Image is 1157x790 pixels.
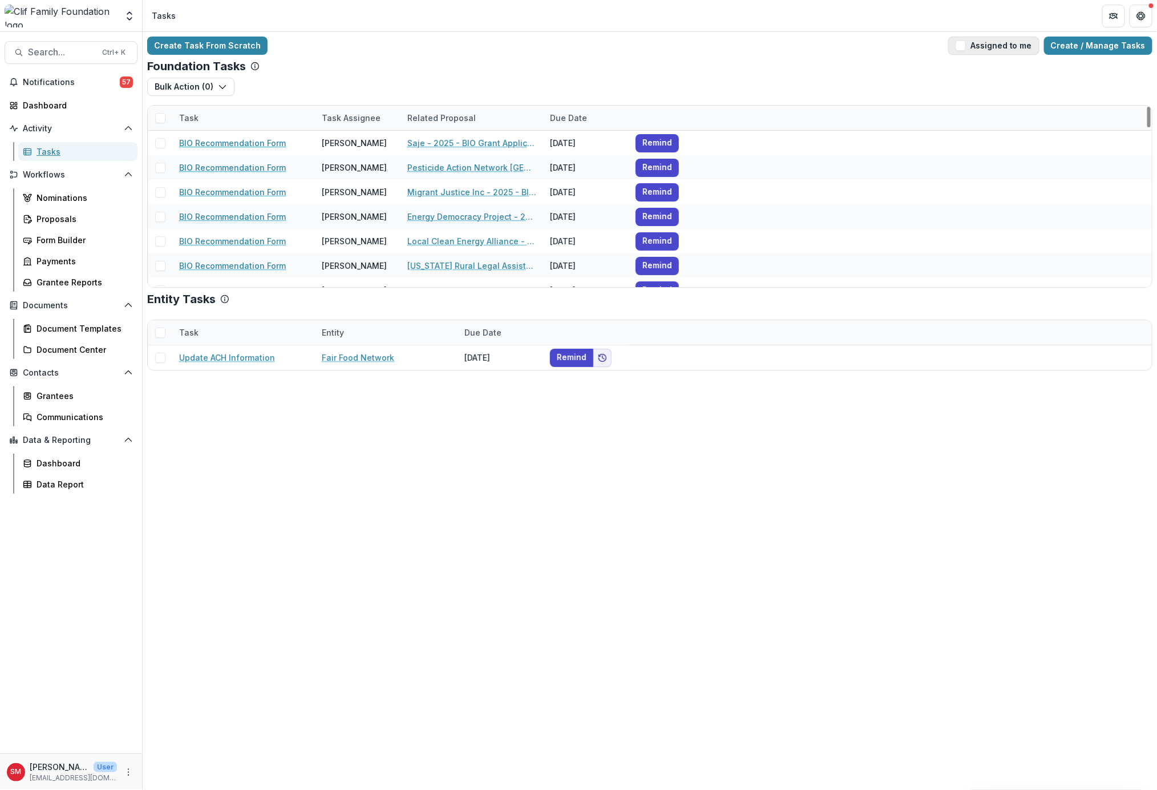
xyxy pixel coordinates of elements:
span: 57 [120,76,133,88]
img: Clif Family Foundation logo [5,5,117,27]
div: Task [172,106,315,130]
p: Foundation Tasks [147,59,246,73]
div: Related Proposal [400,112,483,124]
a: Fair Food Network [322,352,394,364]
a: Update ACH Information [179,352,275,364]
div: Dashboard [23,99,128,111]
div: Data Report [37,478,128,490]
div: Tasks [37,146,128,158]
div: [DATE] [543,204,629,229]
button: Open Workflows [5,166,137,184]
span: Search... [28,47,95,58]
div: Proposals [37,213,128,225]
span: Notifications [23,78,120,87]
a: Grantees [18,386,137,405]
div: [DATE] [543,253,629,278]
div: Ctrl + K [100,46,128,59]
div: Related Proposal [400,106,543,130]
p: User [94,762,117,772]
a: Document Center [18,340,137,359]
div: [PERSON_NAME] [322,260,387,272]
a: Grantee Reports [18,273,137,292]
div: Task [172,327,205,338]
button: Remind [636,134,679,152]
a: BIO Recommendation Form [179,260,286,272]
div: Grantee Reports [37,276,128,288]
button: Remind [636,281,679,300]
span: Data & Reporting [23,436,119,445]
a: BIO Recommendation Form [179,235,286,247]
a: Local Clean Energy Alliance - 2025 - BIO Grant Application [407,235,536,247]
span: Activity [23,124,119,134]
div: Due Date [543,106,629,130]
a: Tasks [18,142,137,161]
div: [PERSON_NAME] [322,235,387,247]
div: Sierra Martinez [11,768,22,776]
div: [PERSON_NAME] [322,284,387,296]
div: [DATE] [458,345,543,370]
button: Get Help [1130,5,1152,27]
div: Form Builder [37,234,128,246]
button: Remind [636,232,679,251]
a: Data Report [18,475,137,494]
button: Remind [636,208,679,226]
div: [DATE] [543,180,629,204]
a: BIO Recommendation Form [179,162,286,174]
div: Document Center [37,344,128,356]
a: BIO Recommendation Form [179,211,286,223]
a: Reclaim Our Power: Utility Justice Campaign - 2025 - BIO Grant Application [407,284,536,296]
div: Communications [37,411,128,423]
div: Due Date [543,112,594,124]
a: Create / Manage Tasks [1044,37,1152,55]
div: [DATE] [543,155,629,180]
a: [US_STATE] Rural Legal Assistance Foundation - 2025 - BIO Grant Application [407,260,536,272]
div: Task Assignee [315,112,387,124]
div: Payments [37,255,128,267]
div: Document Templates [37,323,128,334]
a: Communications [18,408,137,426]
button: Assigned to me [948,37,1039,55]
p: [EMAIL_ADDRESS][DOMAIN_NAME] [30,773,117,783]
a: BIO Recommendation Form [179,137,286,149]
a: Dashboard [18,454,137,473]
div: Tasks [152,10,176,22]
p: Entity Tasks [147,292,216,306]
button: Search... [5,41,137,64]
div: Task Assignee [315,106,400,130]
button: Open Documents [5,296,137,315]
a: Create Task From Scratch [147,37,268,55]
button: Remind [550,349,593,367]
a: Proposals [18,209,137,228]
div: Due Date [458,320,543,345]
div: [DATE] [543,278,629,303]
button: More [122,765,135,779]
div: [PERSON_NAME] [322,211,387,223]
a: Migrant Justice Inc - 2025 - BIO Grant Application [407,186,536,198]
button: Remind [636,183,679,201]
div: Due Date [458,327,508,338]
div: Entity [315,327,351,338]
a: Document Templates [18,319,137,338]
div: Task [172,320,315,345]
nav: breadcrumb [147,7,180,24]
div: [DATE] [543,229,629,253]
div: Nominations [37,192,128,204]
button: Open Contacts [5,364,137,382]
a: Energy Democracy Project - 2025 - BIO Grant Application [407,211,536,223]
span: Contacts [23,368,119,378]
div: [DATE] [543,131,629,155]
span: Workflows [23,170,119,180]
a: Saje - 2025 - BIO Grant Application [407,137,536,149]
button: Remind [636,159,679,177]
p: [PERSON_NAME] [30,761,89,773]
button: Open Data & Reporting [5,431,137,449]
div: [PERSON_NAME] [322,162,387,174]
a: BIO Recommendation Form [179,284,286,296]
button: Bulk Action (0) [147,78,234,96]
a: Pesticide Action Network [GEOGRAPHIC_DATA] - 2025 - BIO Grant Application [407,162,536,174]
button: Open Activity [5,119,137,138]
div: Task [172,112,205,124]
